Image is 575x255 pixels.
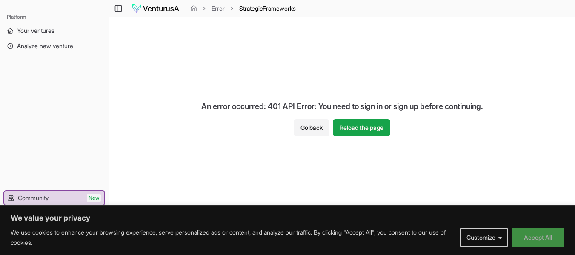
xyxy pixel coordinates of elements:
[460,228,508,247] button: Customize
[17,42,73,50] span: Analyze new venture
[263,5,296,12] span: Frameworks
[3,10,105,24] div: Platform
[195,94,490,119] div: An error occurred: 401 API Error: You need to sign in or sign up before continuing.
[4,191,104,205] a: CommunityNew
[239,4,296,13] span: StrategicFrameworks
[333,119,390,136] button: Reload the page
[190,4,296,13] nav: breadcrumb
[3,24,105,37] a: Your ventures
[17,26,54,35] span: Your ventures
[294,119,329,136] button: Go back
[212,4,225,13] a: Error
[512,228,564,247] button: Accept All
[87,194,101,202] span: New
[132,3,181,14] img: logo
[3,39,105,53] a: Analyze new venture
[18,194,49,202] span: Community
[11,213,564,223] p: We value your privacy
[11,227,453,248] p: We use cookies to enhance your browsing experience, serve personalized ads or content, and analyz...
